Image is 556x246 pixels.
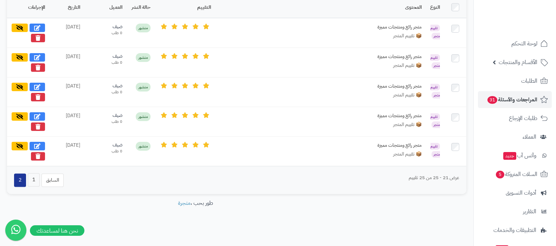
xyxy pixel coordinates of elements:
div: ضيف [89,112,122,119]
button: 2 [14,174,26,187]
a: السلات المتروكة5 [478,166,552,183]
div: متجر رائع ومنتجات مميزة [316,142,422,149]
a: التطبيقات والخدمات [478,222,552,239]
div: عرض 21 - 25 من 25 تقييم [409,174,459,181]
span: طلبات الإرجاع [509,113,537,123]
span: جديد [503,152,516,160]
div: 0 طلب [89,30,122,36]
span: 📦 تقييم المتجر [393,62,422,69]
div: متجر رائع ومنتجات مميزة [316,24,422,31]
span: التطبيقات والخدمات [493,225,536,235]
span: تقييم متجر [430,84,440,99]
span: تقييم متجر [430,25,440,39]
div: 0 طلب [89,119,122,125]
span: تقييم متجر [430,54,440,69]
a: التقارير [478,203,552,220]
span: وآتس آب [503,151,536,160]
span: 📦 تقييم المتجر [393,151,422,158]
span: تقييم متجر [430,143,440,158]
button: 1 [28,173,40,187]
span: 31 [487,96,498,104]
a: لوحة التحكم [478,35,552,52]
span: الطلبات [521,76,537,86]
div: 0 طلب [89,60,122,65]
span: أدوات التسويق [506,188,536,198]
a: المراجعات والأسئلة31 [478,91,552,108]
div: ضيف [89,83,122,89]
td: [DATE] [49,48,84,77]
span: 5 [496,170,505,179]
span: 📦 تقييم المتجر [393,121,422,128]
span: 📦 تقييم المتجر [393,92,422,99]
span: العملاء [523,132,536,142]
a: متجرة [178,199,191,207]
div: ضيف [89,53,122,60]
div: 0 طلب [89,89,122,95]
img: logo-2.png [508,8,549,23]
button: السابق [41,174,64,187]
span: لوحة التحكم [511,39,537,49]
td: [DATE] [49,77,84,107]
span: المراجعات والأسئلة [487,95,537,105]
div: ضيف [89,142,122,149]
span: منشور [136,53,151,62]
div: متجر رائع ومنتجات مميزة [316,112,422,119]
a: طلبات الإرجاع [478,110,552,127]
td: [DATE] [49,18,84,48]
div: متجر رائع ومنتجات مميزة [316,53,422,60]
span: منشور [136,142,151,151]
span: تقييم متجر [430,113,440,128]
span: التقارير [523,207,536,216]
span: منشور [136,112,151,121]
span: الأقسام والمنتجات [499,57,537,67]
a: الطلبات [478,72,552,89]
span: السلات المتروكة [495,169,537,179]
div: متجر رائع ومنتجات مميزة [316,83,422,90]
span: منشور [136,24,151,32]
a: وآتس آبجديد [478,147,552,164]
span: منشور [136,83,151,92]
a: أدوات التسويق [478,184,552,201]
div: ضيف [89,24,122,30]
div: 0 طلب [89,149,122,154]
a: العملاء [478,128,552,145]
td: [DATE] [49,137,84,166]
span: 📦 تقييم المتجر [393,32,422,39]
td: [DATE] [49,107,84,137]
